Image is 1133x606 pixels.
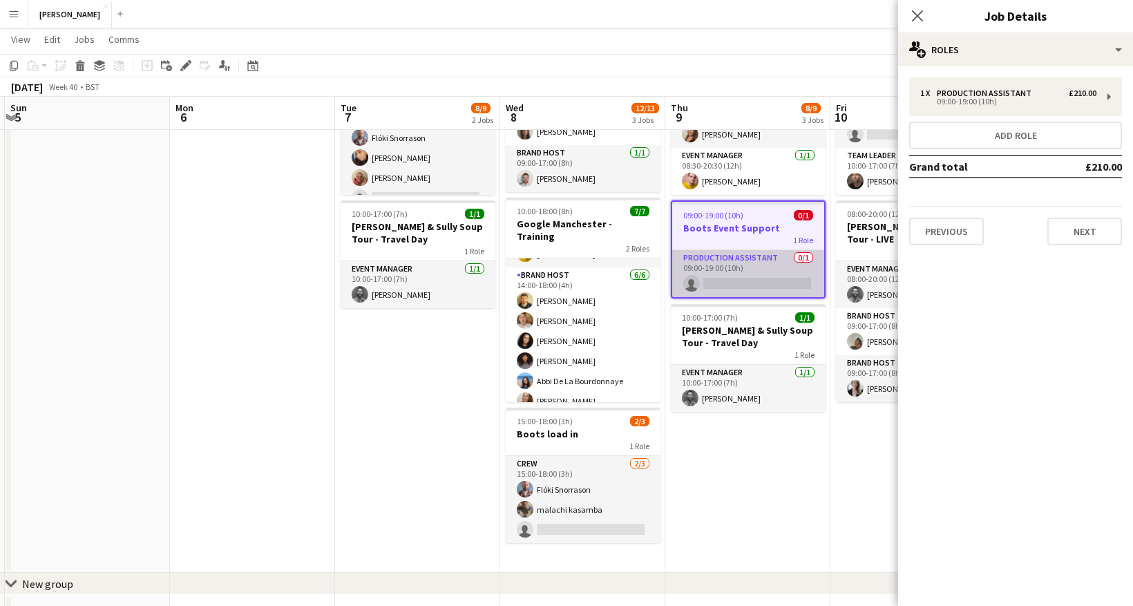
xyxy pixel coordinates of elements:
app-job-card: 15:00-18:00 (3h)2/3Boots load in1 RoleCrew2/315:00-18:00 (3h)Flóki Snorrasonmalachi kasamba [506,408,660,543]
span: 10:00-17:00 (7h) [352,209,408,219]
button: [PERSON_NAME] [28,1,112,28]
app-job-card: 10:00-17:00 (7h)1/1[PERSON_NAME] & Sully Soup Tour - Travel Day1 RoleEvent Manager1/110:00-17:00 ... [671,304,826,412]
app-card-role: Event Manager1/110:00-17:00 (7h)[PERSON_NAME] [671,365,826,412]
span: 08:00-20:00 (12h) [847,209,907,219]
app-card-role: Team Leader1/110:00-17:00 (7h)[PERSON_NAME] [836,148,991,195]
span: 10 [834,109,847,125]
a: Jobs [68,30,100,48]
app-job-card: 10:00-18:00 (8h)7/7Google Manchester - Training2 RolesEvent Manager1/110:00-18:00 (8h)[PERSON_NAM... [506,198,660,402]
span: 12/13 [631,103,659,113]
a: Comms [103,30,145,48]
span: Comms [108,33,140,46]
button: Add role [909,122,1122,149]
div: 3 Jobs [802,115,823,125]
span: 8/9 [471,103,491,113]
span: 15:00-18:00 (3h) [517,416,573,426]
h3: Job Details [898,7,1133,25]
div: 09:00-19:00 (10h) [920,98,1096,105]
span: Fri [836,102,847,114]
span: 10:00-18:00 (8h) [517,206,573,216]
span: 5 [8,109,27,125]
div: [DATE] [11,80,43,94]
div: 3 Jobs [632,115,658,125]
h3: [PERSON_NAME] & Sully Soup Tour - LIVE [836,220,991,245]
span: 1 Role [464,246,484,256]
app-card-role: Brand Host1/109:00-17:00 (8h)[PERSON_NAME] [836,355,991,402]
td: £210.00 [1040,155,1122,178]
span: Edit [44,33,60,46]
app-job-card: 08:00-20:00 (12h)3/3[PERSON_NAME] & Sully Soup Tour - LIVE3 RolesEvent Manager1/108:00-20:00 (12h... [836,200,991,402]
span: Wed [506,102,524,114]
span: 1 Role [629,441,649,451]
span: View [11,33,30,46]
span: Tue [341,102,356,114]
h3: Boots load in [506,428,660,440]
span: 2 Roles [626,243,649,254]
app-card-role: Production Assistant0/109:00-19:00 (10h) [672,250,824,297]
app-card-role: Event Manager1/110:00-17:00 (7h)[PERSON_NAME] [341,261,495,308]
span: 1/1 [465,209,484,219]
div: Production Assistant [937,88,1037,98]
div: Roles [898,33,1133,66]
h3: Boots Event Support [672,222,824,234]
span: 1/1 [795,312,815,323]
div: 1 x [920,88,937,98]
app-job-card: 10:00-17:00 (7h)1/1[PERSON_NAME] & Sully Soup Tour - Travel Day1 RoleEvent Manager1/110:00-17:00 ... [341,200,495,308]
h3: [PERSON_NAME] & Sully Soup Tour - Travel Day [671,324,826,349]
span: 0/1 [794,210,813,220]
app-job-card: 09:00-19:00 (10h)0/1Boots Event Support1 RoleProduction Assistant0/109:00-19:00 (10h) [671,200,826,299]
div: New group [22,577,73,591]
div: £210.00 [1069,88,1096,98]
span: 2/3 [630,416,649,426]
app-card-role: Brand Host1/109:00-17:00 (8h)[PERSON_NAME] [836,308,991,355]
span: 7/7 [630,206,649,216]
app-card-role: Brand Host6/614:00-18:00 (4h)[PERSON_NAME][PERSON_NAME][PERSON_NAME][PERSON_NAME]Abbi De La Bourd... [506,267,660,415]
button: Next [1047,218,1122,245]
span: Thu [671,102,688,114]
span: 10:00-17:00 (7h) [682,312,738,323]
span: 7 [339,109,356,125]
td: Grand total [909,155,1040,178]
app-card-role: Crew2/315:00-18:00 (3h)Flóki Snorrasonmalachi kasamba [506,456,660,543]
div: BST [86,82,99,92]
span: 6 [173,109,193,125]
h3: [PERSON_NAME] & Sully Soup Tour - Travel Day [341,220,495,245]
span: Week 40 [46,82,80,92]
span: 1 Role [794,350,815,360]
span: 8/9 [801,103,821,113]
span: 1 Role [793,235,813,245]
button: Previous [909,218,984,245]
app-card-role: Brand Host1/109:00-17:00 (8h)[PERSON_NAME] [506,145,660,192]
span: 9 [669,109,688,125]
span: Jobs [74,33,95,46]
span: Mon [175,102,193,114]
span: 09:00-19:00 (10h) [683,210,743,220]
h3: Google Manchester - Training [506,218,660,243]
span: Sun [10,102,27,114]
a: View [6,30,36,48]
a: Edit [39,30,66,48]
app-card-role: Event Manager1/108:30-20:30 (12h)[PERSON_NAME] [671,148,826,195]
app-card-role: Event Manager1/108:00-20:00 (12h)[PERSON_NAME] [836,261,991,308]
span: 8 [504,109,524,125]
div: 2 Jobs [472,115,493,125]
